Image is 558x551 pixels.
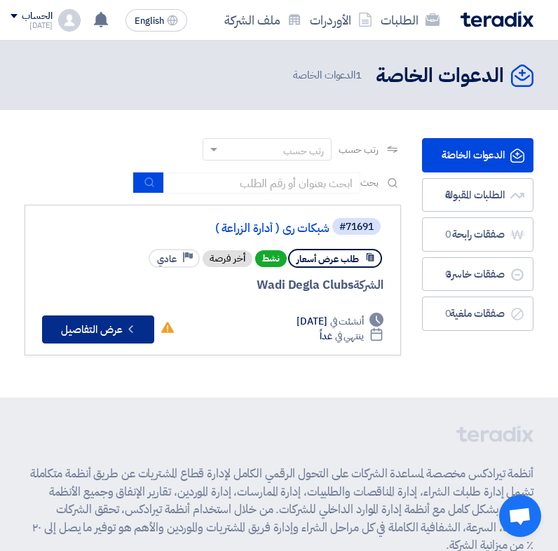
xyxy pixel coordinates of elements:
div: [DATE] [297,314,383,329]
span: رتب حسب [339,142,379,157]
span: طلب عرض أسعار [297,252,359,266]
div: #71691 [339,222,374,232]
button: عرض التفاصيل [42,315,154,343]
span: الشركة [353,276,383,294]
img: profile_test.png [58,9,81,32]
button: English [125,9,187,32]
a: صفقات رابحة0 [422,217,533,252]
div: رتب حسب [283,144,324,158]
span: 0 [440,228,456,242]
input: ابحث بعنوان أو رقم الطلب [164,172,360,193]
span: ينتهي في [335,329,364,343]
div: Wadi Degla Clubs [42,276,383,294]
a: صفقات خاسرة0 [422,257,533,292]
span: 1 [440,149,456,163]
div: الحساب [22,11,52,22]
span: بحث [360,175,379,190]
span: 0 [440,268,456,282]
span: عادي [157,252,177,266]
a: الأوردرات [306,4,376,36]
span: English [135,16,164,26]
div: أخر فرصة [203,250,252,267]
a: ملف الشركة [220,4,306,36]
div: غداً [320,329,383,343]
div: Open chat [499,495,541,537]
span: 1 [355,67,362,83]
span: أنشئت في [330,314,364,329]
a: الدعوات الخاصة1 [422,138,533,172]
a: صفقات ملغية0 [422,297,533,331]
img: Teradix logo [461,11,533,27]
div: [DATE] [11,22,52,29]
span: الدعوات الخاصة [293,67,365,83]
span: 0 [440,307,456,321]
a: الطلبات [376,4,444,36]
span: 0 [440,189,456,203]
a: الطلبات المقبولة0 [422,178,533,212]
h2: الدعوات الخاصة [376,62,504,90]
a: شبكات ري ( أدارة الزراعة ) [49,222,329,235]
span: نشط [255,250,287,267]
